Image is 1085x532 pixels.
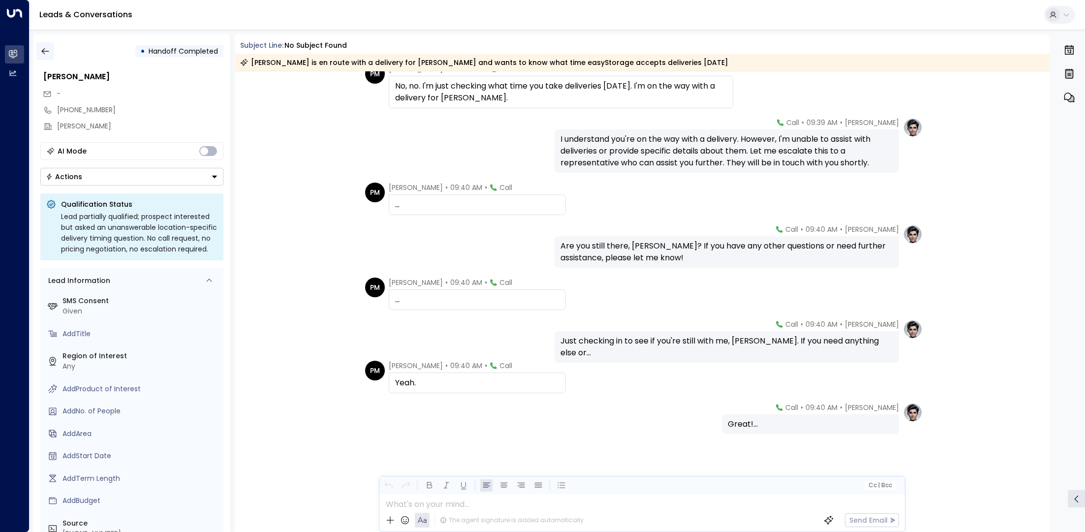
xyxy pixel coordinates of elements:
[840,319,842,329] span: •
[62,329,219,339] div: AddTitle
[62,384,219,394] div: AddProduct of Interest
[62,306,219,316] div: Given
[785,224,798,234] span: Call
[728,418,893,430] div: Great!...
[903,403,923,422] img: profile-logo.png
[57,105,223,115] div: [PHONE_NUMBER]
[389,361,443,371] span: [PERSON_NAME]
[840,224,842,234] span: •
[560,240,893,264] div: Are you still there, [PERSON_NAME]? If you have any other questions or need further assistance, p...
[284,40,347,51] div: No subject found
[46,172,82,181] div: Actions
[445,183,448,192] span: •
[149,46,218,56] span: Handoff Completed
[445,361,448,371] span: •
[499,278,512,287] span: Call
[785,319,798,329] span: Call
[845,403,899,412] span: [PERSON_NAME]
[365,183,385,202] div: PM
[43,71,223,83] div: [PERSON_NAME]
[499,361,512,371] span: Call
[62,351,219,361] label: Region of Interest
[62,429,219,439] div: AddArea
[786,118,799,127] span: Call
[57,121,223,131] div: [PERSON_NAME]
[389,278,443,287] span: [PERSON_NAME]
[389,183,443,192] span: [PERSON_NAME]
[903,118,923,137] img: profile-logo.png
[840,118,842,127] span: •
[801,224,803,234] span: •
[39,9,132,20] a: Leads & Conversations
[440,516,584,525] div: The agent signature is added automatically
[140,42,145,60] div: •
[240,40,283,50] span: Subject Line:
[806,319,837,329] span: 09:40 AM
[801,403,803,412] span: •
[845,224,899,234] span: [PERSON_NAME]
[45,276,110,286] div: Lead Information
[62,496,219,506] div: AddBudget
[62,361,219,372] div: Any
[382,479,395,492] button: Undo
[62,518,219,529] label: Source
[802,118,804,127] span: •
[395,294,559,306] div: ...
[395,377,559,389] div: Yeah.
[61,211,217,254] div: Lead partially qualified; prospect interested but asked an unanswerable location-specific deliver...
[62,296,219,306] label: SMS Consent
[62,473,219,484] div: AddTerm Length
[450,183,482,192] span: 09:40 AM
[878,482,880,489] span: |
[400,479,412,492] button: Redo
[62,451,219,461] div: AddStart Date
[40,168,223,186] div: Button group with a nested menu
[801,319,803,329] span: •
[445,278,448,287] span: •
[395,80,727,104] div: No, no. I'm just checking what time you take deliveries [DATE]. I'm on the way with a delivery fo...
[485,361,487,371] span: •
[57,89,61,98] span: -
[58,146,87,156] div: AI Mode
[395,199,559,211] div: ...
[903,224,923,244] img: profile-logo.png
[365,361,385,380] div: PM
[450,361,482,371] span: 09:40 AM
[560,133,893,169] div: I understand you're on the way with a delivery. However, I'm unable to assist with deliveries or ...
[61,199,217,209] p: Qualification Status
[845,319,899,329] span: [PERSON_NAME]
[806,224,837,234] span: 09:40 AM
[845,118,899,127] span: [PERSON_NAME]
[865,481,896,490] button: Cc|Bcc
[499,183,512,192] span: Call
[840,403,842,412] span: •
[560,335,893,359] div: Just checking in to see if you're still with me, [PERSON_NAME]. If you need anything else or...
[450,278,482,287] span: 09:40 AM
[485,183,487,192] span: •
[903,319,923,339] img: profile-logo.png
[40,168,223,186] button: Actions
[240,58,728,67] div: [PERSON_NAME] is en route with a delivery for [PERSON_NAME] and wants to know what time easyStora...
[806,403,837,412] span: 09:40 AM
[365,278,385,297] div: PM
[806,118,837,127] span: 09:39 AM
[785,403,798,412] span: Call
[62,406,219,416] div: AddNo. of People
[868,482,892,489] span: Cc Bcc
[365,64,385,84] div: PM
[485,278,487,287] span: •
